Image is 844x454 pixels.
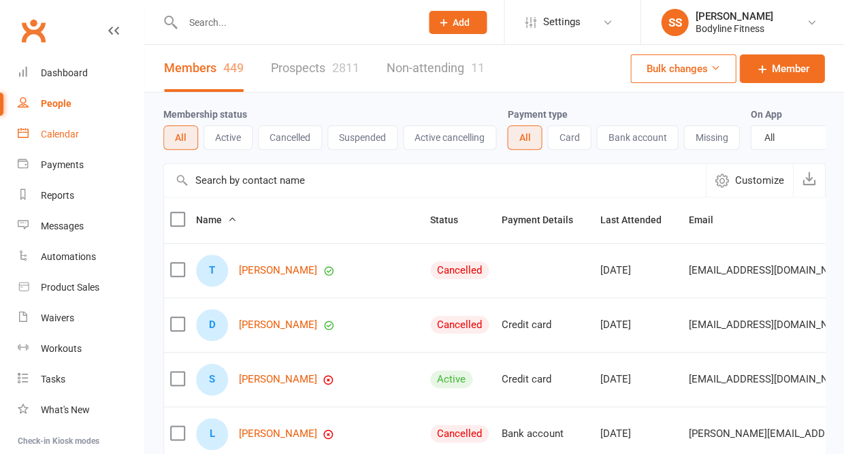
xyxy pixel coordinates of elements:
[41,67,88,78] div: Dashboard
[18,180,144,211] a: Reports
[501,374,587,385] div: Credit card
[430,212,473,228] button: Status
[239,265,317,276] a: [PERSON_NAME]
[41,343,82,354] div: Workouts
[196,418,228,450] div: Letitia
[271,45,359,92] a: Prospects2811
[630,54,736,83] button: Bulk changes
[41,190,74,201] div: Reports
[196,309,228,341] div: Denise
[771,61,809,77] span: Member
[18,334,144,364] a: Workouts
[387,45,485,92] a: Non-attending11
[688,212,728,228] button: Email
[596,125,678,150] button: Bank account
[683,125,739,150] button: Missing
[542,7,580,37] span: Settings
[471,61,485,75] div: 11
[453,17,470,28] span: Add
[600,428,676,440] div: [DATE]
[18,242,144,272] a: Automations
[705,164,792,197] button: Customize
[429,11,487,34] button: Add
[178,13,411,32] input: Search...
[239,428,317,440] a: [PERSON_NAME]
[739,54,824,83] a: Member
[600,212,676,228] button: Last Attended
[501,214,587,225] span: Payment Details
[327,125,397,150] button: Suspended
[41,129,79,140] div: Calendar
[18,303,144,334] a: Waivers
[750,109,781,120] label: On App
[332,61,359,75] div: 2811
[430,316,489,334] div: Cancelled
[41,404,90,415] div: What's New
[41,282,99,293] div: Product Sales
[196,363,228,395] div: Sima
[734,172,783,189] span: Customize
[41,98,71,109] div: People
[600,214,676,225] span: Last Attended
[501,319,587,331] div: Credit card
[600,319,676,331] div: [DATE]
[507,109,567,120] label: Payment type
[547,125,591,150] button: Card
[430,214,473,225] span: Status
[501,428,587,440] div: Bank account
[18,58,144,88] a: Dashboard
[41,251,96,262] div: Automations
[430,425,489,442] div: Cancelled
[41,159,84,170] div: Payments
[403,125,496,150] button: Active cancelling
[223,61,244,75] div: 449
[239,319,317,331] a: [PERSON_NAME]
[196,255,228,287] div: Therese
[600,265,676,276] div: [DATE]
[258,125,322,150] button: Cancelled
[163,125,198,150] button: All
[18,211,144,242] a: Messages
[196,214,237,225] span: Name
[163,109,247,120] label: Membership status
[196,212,237,228] button: Name
[18,272,144,303] a: Product Sales
[430,370,472,388] div: Active
[18,150,144,180] a: Payments
[600,374,676,385] div: [DATE]
[501,212,587,228] button: Payment Details
[164,164,705,197] input: Search by contact name
[688,214,728,225] span: Email
[695,10,773,22] div: [PERSON_NAME]
[204,125,253,150] button: Active
[16,14,50,48] a: Clubworx
[661,9,688,36] div: SS
[507,125,542,150] button: All
[18,395,144,425] a: What's New
[695,22,773,35] div: Bodyline Fitness
[18,119,144,150] a: Calendar
[41,221,84,231] div: Messages
[430,261,489,279] div: Cancelled
[164,45,244,92] a: Members449
[41,374,65,385] div: Tasks
[18,364,144,395] a: Tasks
[18,88,144,119] a: People
[239,374,317,385] a: [PERSON_NAME]
[41,312,74,323] div: Waivers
